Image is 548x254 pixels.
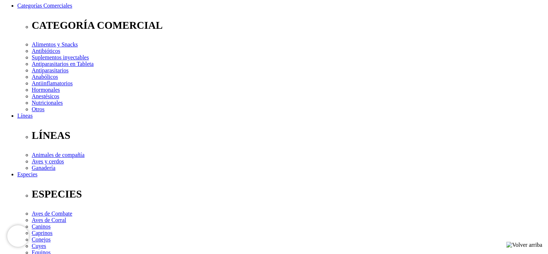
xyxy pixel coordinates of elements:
[32,54,89,60] a: Suplementos inyectables
[32,61,94,67] a: Antiparasitarios en Tableta
[32,48,60,54] a: Antibióticos
[32,80,73,86] a: Antiinflamatorios
[32,243,46,249] a: Cuyes
[32,188,545,200] p: ESPECIES
[32,87,60,93] a: Hormonales
[32,223,50,230] a: Caninos
[32,100,63,106] a: Nutricionales
[32,230,53,236] a: Caprinos
[32,217,66,223] a: Aves de Corral
[17,171,37,177] a: Especies
[32,106,45,112] a: Otros
[32,67,68,73] a: Antiparasitarios
[7,225,29,247] iframe: Brevo live chat
[32,158,64,164] a: Aves y cerdos
[32,41,78,47] a: Alimentos y Snacks
[32,130,545,141] p: LÍNEAS
[32,19,545,31] p: CATEGORÍA COMERCIAL
[32,93,59,99] a: Anestésicos
[32,236,50,242] a: Conejos
[506,242,542,248] img: Volver arriba
[32,152,85,158] a: Animales de compañía
[32,210,72,217] a: Aves de Combate
[17,113,33,119] a: Líneas
[32,74,58,80] a: Anabólicos
[32,165,55,171] a: Ganadería
[17,3,72,9] a: Categorías Comerciales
